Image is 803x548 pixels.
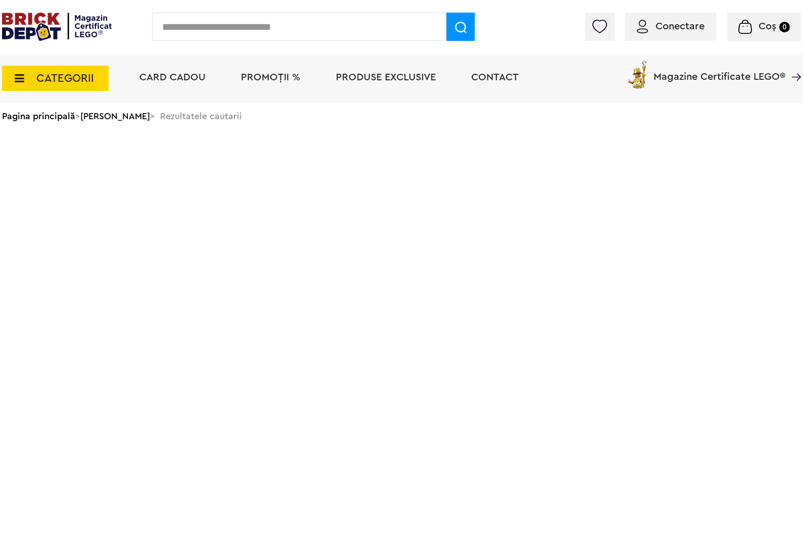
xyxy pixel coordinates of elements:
[139,72,206,82] a: Card Cadou
[2,112,75,121] a: Pagina principală
[241,72,300,82] a: PROMOȚII %
[2,103,801,129] div: > > Rezultatele cautarii
[36,73,94,84] span: CATEGORII
[336,72,436,82] a: Produse exclusive
[80,112,150,121] a: [PERSON_NAME]
[785,59,801,69] a: Magazine Certificate LEGO®
[656,21,705,31] span: Conectare
[654,59,785,82] span: Magazine Certificate LEGO®
[759,21,776,31] span: Coș
[779,22,790,32] small: 0
[471,72,519,82] a: Contact
[637,21,705,31] a: Conectare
